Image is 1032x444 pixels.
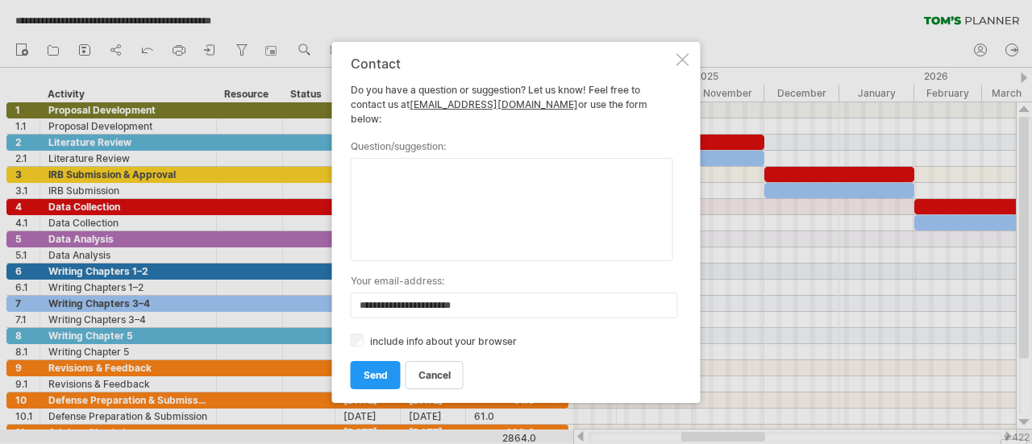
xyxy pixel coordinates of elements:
a: send [351,361,401,389]
span: cancel [418,369,451,381]
label: question/suggestion: [351,139,673,154]
span: Do you have a question or suggestion? Let us know! Feel free to contact us at or use the form below: [351,84,647,125]
label: include info about your browser [370,335,517,347]
div: Contact [351,56,673,71]
label: your email-address: [351,274,673,288]
a: cancel [406,361,464,389]
span: send [364,369,388,381]
a: [EMAIL_ADDRESS][DOMAIN_NAME] [410,98,578,110]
